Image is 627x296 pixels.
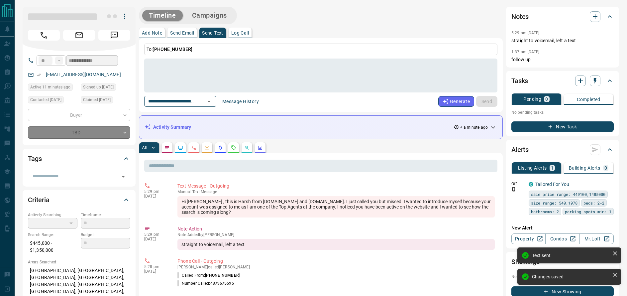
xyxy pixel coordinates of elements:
p: [DATE] [144,269,167,274]
div: Criteria [28,192,130,208]
p: Search Range: [28,232,77,238]
div: Thu Sep 11 2025 [81,83,130,93]
div: condos.ca [529,182,533,187]
p: Phone Call - Outgoing [177,258,495,265]
svg: Requests [231,145,236,150]
div: Showings [511,254,614,270]
span: Active 11 minutes ago [30,84,70,90]
span: [PHONE_NUMBER] [153,47,192,52]
p: Budget: [81,232,130,238]
button: New Task [511,121,614,132]
span: Message [98,30,130,41]
p: Note Action [177,225,495,232]
span: size range: 540,1978 [531,200,577,206]
p: Number Called: [177,280,234,286]
div: Tasks [511,73,614,89]
button: Open [119,172,128,181]
p: Text Message [177,190,495,194]
p: Called From: [177,272,240,278]
h2: Alerts [511,144,529,155]
button: Open [204,97,214,106]
p: straight to voicemail, left a text [511,37,614,44]
div: Tags [28,151,130,167]
p: [DATE] [144,194,167,199]
p: 0 [545,97,548,101]
p: New Alert: [511,224,614,231]
p: 5:28 pm [144,264,167,269]
span: Email [63,30,95,41]
div: Thu Sep 11 2025 [81,96,130,105]
span: [PHONE_NUMBER] [205,273,240,278]
a: Tailored For You [535,182,569,187]
h2: Notes [511,11,529,22]
p: Send Text [202,31,223,35]
p: 5:29 pm [DATE] [511,31,540,35]
h2: Tasks [511,75,528,86]
div: Thu Sep 11 2025 [28,96,77,105]
div: Notes [511,9,614,25]
a: Condos [545,233,579,244]
p: Pending [523,97,541,101]
p: Actively Searching: [28,212,77,218]
svg: Calls [191,145,196,150]
span: beds: 2-2 [583,200,604,206]
p: Activity Summary [153,124,191,131]
div: Text sent [532,253,610,258]
a: [EMAIL_ADDRESS][DOMAIN_NAME] [46,72,121,77]
h2: Showings [511,256,540,267]
div: straight to voicemail, left a text [177,239,495,250]
span: parking spots min: 1 [565,208,611,215]
svg: Listing Alerts [218,145,223,150]
span: 4379675595 [210,281,234,286]
p: Send Email [170,31,194,35]
div: Buyer [28,109,130,121]
span: manual [177,190,191,194]
h2: Criteria [28,195,50,205]
div: Changes saved [532,274,610,279]
div: TBD [28,126,130,139]
p: [PERSON_NAME] called [PERSON_NAME] [177,265,495,269]
button: Message History [218,96,263,107]
p: 5:29 pm [144,189,167,194]
p: Listing Alerts [518,166,547,170]
p: Log Call [231,31,249,35]
button: Campaigns [185,10,234,21]
svg: Opportunities [244,145,250,150]
span: Claimed [DATE] [83,96,111,103]
p: Building Alerts [569,166,600,170]
p: 0 [604,166,607,170]
p: Add Note [142,31,162,35]
p: follow up [511,56,614,63]
p: Off [511,181,525,187]
span: Contacted [DATE] [30,96,61,103]
div: Activity Summary< a minute ago [145,121,497,133]
p: All [142,145,147,150]
p: < a minute ago [460,124,488,130]
p: No pending tasks [511,107,614,117]
p: $445,000 - $1,350,000 [28,238,77,256]
span: Signed up [DATE] [83,84,114,90]
p: 1:37 pm [DATE] [511,50,540,54]
p: Text Message - Outgoing [177,183,495,190]
svg: Emails [204,145,210,150]
p: Completed [577,97,600,102]
a: Property [511,233,546,244]
span: Call [28,30,60,41]
p: Timeframe: [81,212,130,218]
span: bathrooms: 2 [531,208,559,215]
svg: Notes [164,145,170,150]
h2: Tags [28,153,42,164]
a: Mr.Loft [579,233,614,244]
button: Generate [438,96,474,107]
span: sale price range: 449100,1485000 [531,191,605,198]
svg: Agent Actions [258,145,263,150]
div: Hi [PERSON_NAME] , this is Harsh from [DOMAIN_NAME] and [DOMAIN_NAME]. I just called you but miss... [177,196,495,218]
div: Alerts [511,142,614,158]
svg: Lead Browsing Activity [178,145,183,150]
p: Note Added by [PERSON_NAME] [177,232,495,237]
svg: Email Verified [37,73,41,77]
p: [DATE] [144,237,167,241]
p: No showings booked [511,274,614,280]
p: Areas Searched: [28,259,130,265]
div: Mon Sep 15 2025 [28,83,77,93]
